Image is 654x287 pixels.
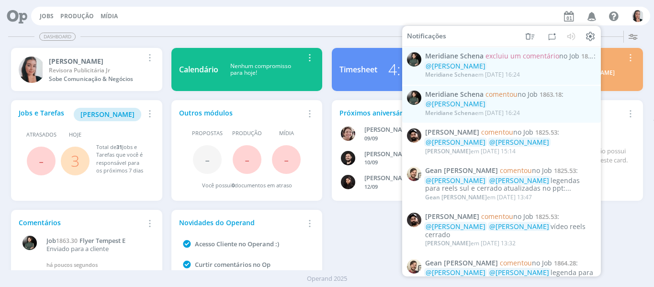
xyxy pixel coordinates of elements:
[192,129,223,138] span: Propostas
[80,110,135,119] span: [PERSON_NAME]
[407,52,421,67] img: M
[407,167,421,181] img: G
[426,222,485,231] span: @[PERSON_NAME]
[425,269,596,285] div: legenda para whatsapp no doc:
[96,143,145,175] div: Total de Jobs e Tarefas que você é responsável para os próximos 7 dias
[426,175,485,184] span: @[PERSON_NAME]
[279,129,294,138] span: Mídia
[425,259,596,267] span: :
[425,109,475,117] span: Meridiane Schena
[60,12,94,20] a: Produção
[39,150,44,171] span: -
[425,259,498,267] span: Gean [PERSON_NAME]
[554,166,576,175] span: 1825.53
[489,268,549,277] span: @[PERSON_NAME]
[481,212,513,221] span: comentou
[56,237,78,245] span: 1863.30
[425,193,487,201] span: Gean [PERSON_NAME]
[46,245,149,253] p: Enviado para a cliente
[425,176,596,193] div: legendas para reels sul e cerrado atualizadas no ppt:...
[179,64,218,75] div: Calendário
[364,149,465,159] div: Bruno Corralo Granata
[425,128,479,137] span: [PERSON_NAME]
[79,236,125,245] span: Flyer Tempest E
[179,108,304,118] div: Outros módulos
[425,213,596,221] span: :
[425,128,596,137] span: :
[364,135,378,142] span: 09/09
[407,32,446,40] span: Notificações
[425,194,532,201] div: em [DATE] 13:47
[26,131,56,139] span: Atrasados
[11,48,162,91] a: C[PERSON_NAME]Revisora Publicitária JrSobe Comunicação & Negócios
[195,260,271,269] a: Curtir comentários no Op
[284,149,289,170] span: -
[485,51,559,60] span: excluiu um comentário
[407,213,421,227] img: B
[39,33,76,41] span: Dashboard
[205,149,210,170] span: -
[426,99,485,108] span: @[PERSON_NAME]
[425,71,520,78] div: em [DATE] 16:24
[245,149,249,170] span: -
[426,268,485,277] span: @[PERSON_NAME]
[339,108,464,118] div: Próximos aniversários
[364,173,465,183] div: Luana da Silva de Andrade
[535,212,557,221] span: 1825.53
[407,259,421,273] img: G
[364,183,378,190] span: 12/09
[481,127,513,137] span: comentou
[339,64,377,75] div: Timesheet
[485,51,579,60] span: no Job
[69,131,81,139] span: Hoje
[116,143,122,150] span: 31
[425,167,596,175] span: :
[364,125,465,135] div: Aline Beatriz Jackisch
[426,61,485,70] span: @[PERSON_NAME]
[500,166,532,175] span: comentou
[632,10,644,22] img: C
[19,108,143,121] div: Jobs e Tarefas
[19,218,143,228] div: Comentários
[40,12,54,20] a: Jobs
[407,128,421,143] img: B
[489,138,549,147] span: @[PERSON_NAME]
[341,126,355,141] img: A
[500,258,532,267] span: comentou
[57,12,97,20] button: Produção
[101,12,118,20] a: Mídia
[426,138,485,147] span: @[PERSON_NAME]
[49,75,143,83] div: Sobe Comunicação & Negócios
[485,89,518,98] span: comentou
[407,90,421,104] img: M
[500,258,552,267] span: no Job
[489,175,549,184] span: @[PERSON_NAME]
[425,240,516,247] div: em [DATE] 13:32
[631,8,644,24] button: C
[535,128,557,137] span: 1825.53
[71,150,79,171] a: 3
[49,66,143,75] div: Revisora Publicitária Jr
[74,108,141,121] button: [PERSON_NAME]
[425,52,484,60] span: Meridiane Schena
[74,109,141,118] a: [PERSON_NAME]
[23,236,37,250] img: M
[481,127,533,137] span: no Job
[500,166,552,175] span: no Job
[179,218,304,228] div: Novidades do Operand
[218,63,304,77] div: Nenhum compromisso para hoje!
[489,222,549,231] span: @[PERSON_NAME]
[341,151,355,165] img: B
[232,129,262,138] span: Produção
[388,58,418,81] div: 4:14
[425,239,471,247] span: [PERSON_NAME]
[554,258,576,267] span: 1864.28
[425,70,475,79] span: Meridiane Schena
[202,182,292,190] div: Você possui documentos em atraso
[46,237,149,245] a: Job1863.30Flyer Tempest E
[425,167,498,175] span: Gean [PERSON_NAME]
[341,175,355,189] img: L
[46,261,98,268] span: há poucos segundos
[98,12,121,20] button: Mídia
[425,213,479,221] span: [PERSON_NAME]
